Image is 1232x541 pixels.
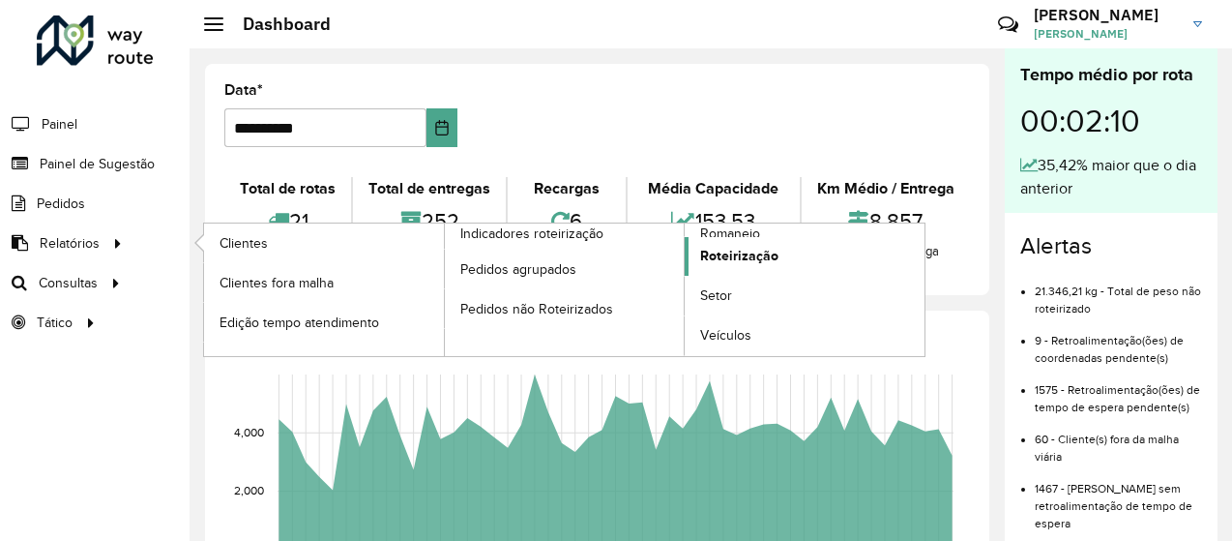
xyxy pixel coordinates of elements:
[204,224,685,356] a: Indicadores roteirização
[358,200,501,242] div: 252
[1035,367,1202,416] li: 1575 - Retroalimentação(ões) de tempo de espera pendente(s)
[229,200,346,242] div: 21
[700,286,732,306] span: Setor
[1020,154,1202,200] div: 35,42% maior que o dia anterior
[807,177,965,200] div: Km Médio / Entrega
[229,177,346,200] div: Total de rotas
[513,177,620,200] div: Recargas
[632,200,795,242] div: 153,53
[204,303,444,342] a: Edição tempo atendimento
[1035,268,1202,317] li: 21.346,21 kg - Total de peso não roteirizado
[807,200,965,242] div: 8,857
[220,273,334,293] span: Clientes fora malha
[1035,466,1202,532] li: 1467 - [PERSON_NAME] sem retroalimentação de tempo de espera
[685,237,924,276] a: Roteirização
[700,325,751,346] span: Veículos
[234,485,264,497] text: 2,000
[1034,25,1179,43] span: [PERSON_NAME]
[1020,232,1202,260] h4: Alertas
[685,316,924,355] a: Veículos
[42,114,77,135] span: Painel
[220,233,268,254] span: Clientes
[40,154,155,174] span: Painel de Sugestão
[700,224,760,244] span: Romaneio
[220,313,379,333] span: Edição tempo atendimento
[445,224,925,356] a: Romaneio
[40,233,100,254] span: Relatórios
[224,78,263,102] label: Data
[445,250,685,288] a: Pedidos agrupados
[460,259,576,280] span: Pedidos agrupados
[1035,317,1202,367] li: 9 - Retroalimentação(ões) de coordenadas pendente(s)
[700,246,778,266] span: Roteirização
[1020,88,1202,154] div: 00:02:10
[204,263,444,302] a: Clientes fora malha
[39,273,98,293] span: Consultas
[426,108,457,147] button: Choose Date
[685,277,924,316] a: Setor
[223,14,331,35] h2: Dashboard
[460,224,603,244] span: Indicadores roteirização
[632,177,795,200] div: Média Capacidade
[1035,416,1202,466] li: 60 - Cliente(s) fora da malha viária
[37,194,85,214] span: Pedidos
[358,177,501,200] div: Total de entregas
[37,313,73,333] span: Tático
[445,289,685,328] a: Pedidos não Roteirizados
[513,200,620,242] div: 6
[460,299,613,319] span: Pedidos não Roteirizados
[204,224,444,262] a: Clientes
[234,426,264,438] text: 4,000
[1020,62,1202,88] div: Tempo médio por rota
[987,4,1029,45] a: Contato Rápido
[1034,6,1179,24] h3: [PERSON_NAME]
